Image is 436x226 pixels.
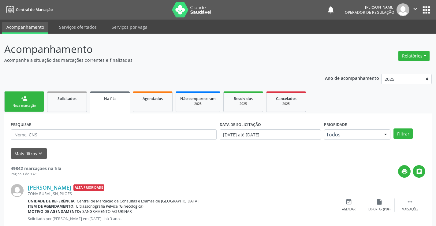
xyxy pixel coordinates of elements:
label: PESQUISAR [11,120,32,129]
b: Item de agendamento: [28,204,75,209]
label: Prioridade [324,120,347,129]
button: notifications [326,6,335,14]
button: print [398,165,411,178]
div: Página 1 de 3323 [11,172,61,177]
i: event_available [345,198,352,205]
i:  [407,198,413,205]
div: Agendar [342,207,356,212]
div: Mais ações [402,207,418,212]
div: ZONA RURAL, SN, PILOES [28,191,334,196]
div: Nova marcação [9,103,39,108]
span: Todos [326,132,378,138]
button: Mais filtroskeyboard_arrow_down [11,148,47,159]
div: 2025 [228,102,259,106]
input: Selecione um intervalo [220,129,321,140]
i:  [412,6,419,12]
div: Exportar (PDF) [368,207,390,212]
img: img [397,3,409,16]
a: [PERSON_NAME] [28,184,71,191]
a: Acompanhamento [2,22,48,34]
button:  [409,3,421,16]
i: keyboard_arrow_down [37,150,44,157]
p: Ano de acompanhamento [325,74,379,82]
span: Na fila [104,96,116,101]
a: Serviços por vaga [107,22,152,32]
span: Cancelados [276,96,296,101]
img: img [11,184,24,197]
div: person_add [21,95,28,102]
input: Nome, CNS [11,129,217,140]
label: DATA DE SOLICITAÇÃO [220,120,261,129]
button: Relatórios [398,51,430,61]
i: print [401,168,408,175]
button: Filtrar [393,128,413,139]
div: 2025 [180,102,216,106]
div: 2025 [271,102,301,106]
button:  [413,165,425,178]
span: Não compareceram [180,96,216,101]
span: Central de Marcação [16,7,53,12]
span: Alta Prioridade [73,184,104,191]
p: Solicitado por [PERSON_NAME] em [DATE] - há 3 anos [28,216,334,221]
span: Solicitados [58,96,76,101]
span: Resolvidos [234,96,253,101]
span: Agendados [143,96,163,101]
div: [PERSON_NAME] [345,5,394,10]
span: Ultrassonografia Pelvica (Ginecologica) [76,204,143,209]
p: Acompanhamento [4,42,304,57]
span: Operador de regulação [345,10,394,15]
i:  [416,168,423,175]
a: Central de Marcação [4,5,53,15]
a: Serviços ofertados [55,22,101,32]
b: Motivo de agendamento: [28,209,81,214]
i: insert_drive_file [376,198,383,205]
b: Unidade de referência: [28,198,76,204]
button: apps [421,5,432,15]
strong: 49842 marcações na fila [11,165,61,171]
p: Acompanhe a situação das marcações correntes e finalizadas [4,57,304,63]
span: SANGRAMENTO AO URINAR [82,209,132,214]
span: Central de Marcacao de Consultas e Exames de [GEOGRAPHIC_DATA] [77,198,199,204]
